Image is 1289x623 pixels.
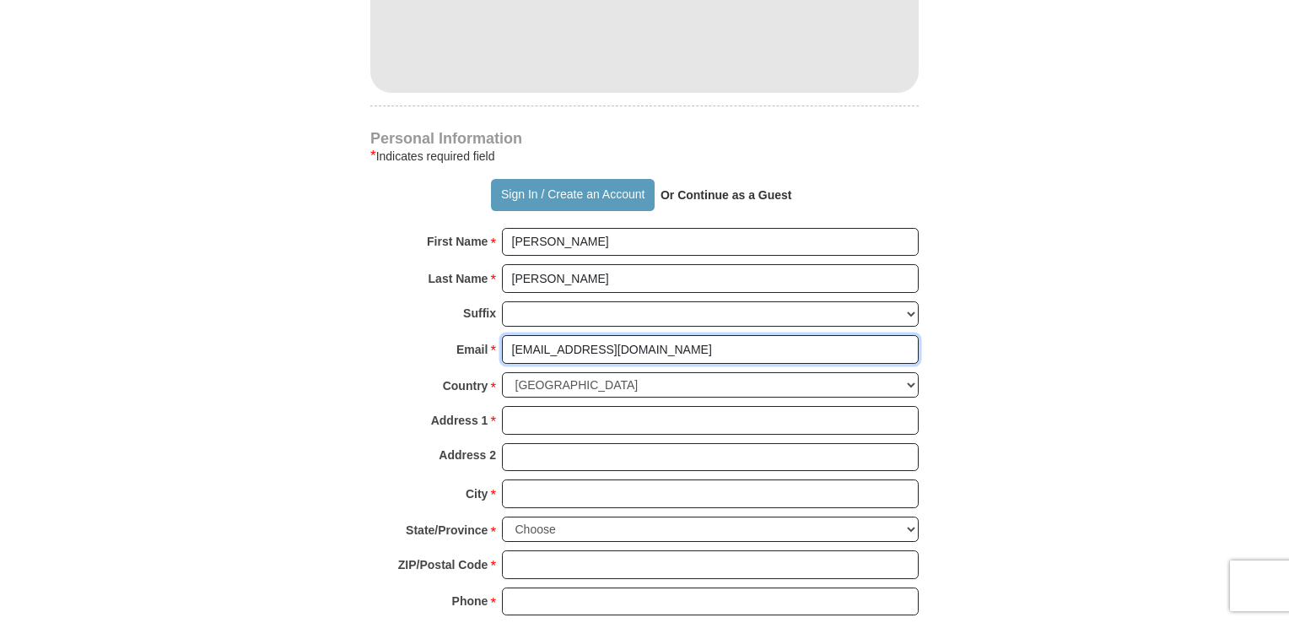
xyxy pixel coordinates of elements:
[452,589,488,613] strong: Phone
[429,267,488,290] strong: Last Name
[661,188,792,202] strong: Or Continue as a Guest
[463,301,496,325] strong: Suffix
[443,374,488,398] strong: Country
[427,230,488,253] strong: First Name
[398,553,488,577] strong: ZIP/Postal Code
[406,518,488,542] strong: State/Province
[370,132,919,145] h4: Personal Information
[456,338,488,361] strong: Email
[466,482,488,506] strong: City
[431,409,488,432] strong: Address 1
[370,146,919,166] div: Indicates required field
[439,443,496,467] strong: Address 2
[491,179,654,211] button: Sign In / Create an Account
